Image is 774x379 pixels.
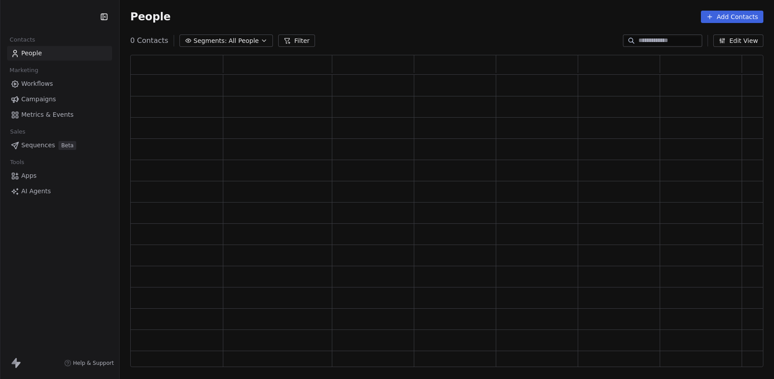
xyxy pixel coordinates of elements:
a: Campaigns [7,92,112,107]
a: AI Agents [7,184,112,199]
span: Sales [6,125,29,138]
span: Sequences [21,141,55,150]
a: SequencesBeta [7,138,112,153]
span: Segments: [194,36,227,46]
span: Workflows [21,79,53,88]
a: Help & Support [64,360,114,367]
button: Filter [278,34,315,47]
span: Apps [21,171,37,180]
span: All People [229,36,259,46]
a: Apps [7,168,112,183]
span: Beta [58,141,76,150]
span: People [21,49,42,58]
span: Campaigns [21,95,56,104]
span: Metrics & Events [21,110,74,119]
span: 0 Contacts [130,35,168,46]
span: People [130,10,171,23]
span: Marketing [6,64,42,77]
span: AI Agents [21,187,51,196]
button: Add Contacts [701,11,763,23]
a: Workflows [7,77,112,91]
button: Edit View [713,34,763,47]
a: People [7,46,112,61]
span: Tools [6,156,28,169]
a: Metrics & Events [7,107,112,122]
span: Contacts [6,33,39,46]
span: Help & Support [73,360,114,367]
